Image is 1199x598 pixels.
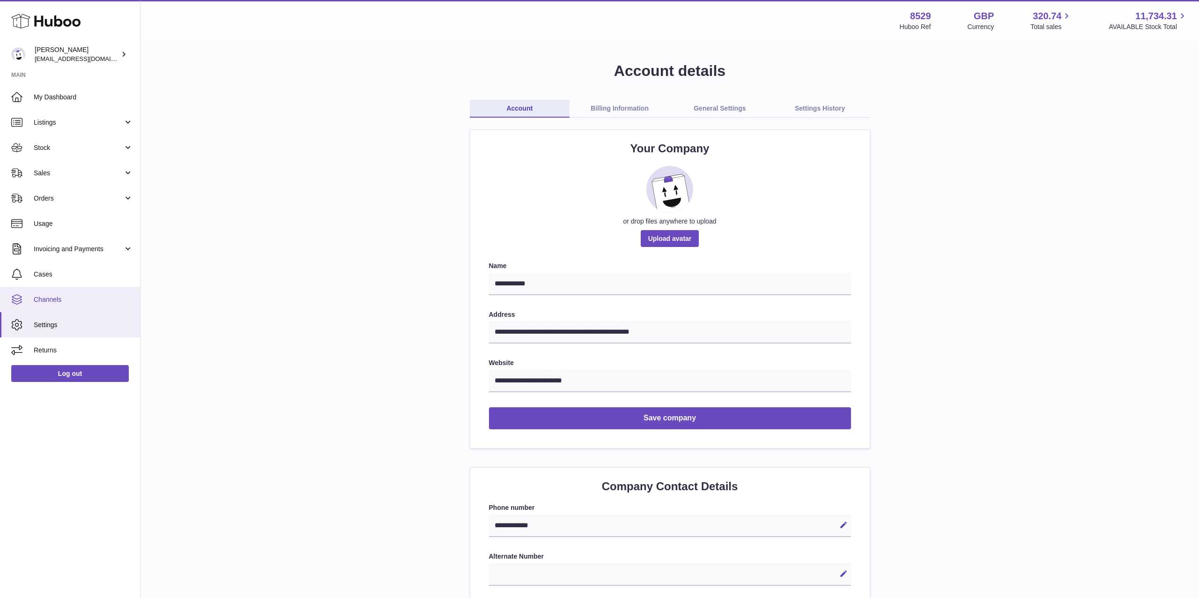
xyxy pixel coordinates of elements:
span: 320.74 [1033,10,1061,22]
label: Name [489,262,851,270]
label: Address [489,310,851,319]
span: [EMAIL_ADDRESS][DOMAIN_NAME] [35,55,138,62]
a: Log out [11,365,129,382]
span: Cases [34,270,133,279]
h2: Company Contact Details [489,479,851,494]
span: Usage [34,219,133,228]
strong: 8529 [910,10,931,22]
img: placeholder_image.svg [646,166,693,213]
span: Upload avatar [641,230,699,247]
a: General Settings [670,100,770,118]
label: Alternate Number [489,552,851,561]
button: Save company [489,407,851,429]
img: admin@redgrass.ch [11,47,25,61]
span: 11,734.31 [1135,10,1177,22]
span: My Dashboard [34,93,133,102]
label: Phone number [489,503,851,512]
h2: Your Company [489,141,851,156]
a: Account [470,100,570,118]
span: Returns [34,346,133,355]
span: Settings [34,321,133,329]
span: Listings [34,118,123,127]
span: Invoicing and Payments [34,245,123,254]
span: Total sales [1030,22,1072,31]
a: Billing Information [570,100,670,118]
div: [PERSON_NAME] [35,45,119,63]
div: Huboo Ref [900,22,931,31]
h1: Account details [155,61,1184,81]
span: Orders [34,194,123,203]
span: Stock [34,143,123,152]
span: Channels [34,295,133,304]
a: 11,734.31 AVAILABLE Stock Total [1109,10,1188,31]
strong: GBP [974,10,994,22]
span: AVAILABLE Stock Total [1109,22,1188,31]
a: Settings History [770,100,870,118]
a: 320.74 Total sales [1030,10,1072,31]
span: Sales [34,169,123,178]
div: Currency [968,22,994,31]
label: Website [489,359,851,367]
div: or drop files anywhere to upload [489,217,851,226]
